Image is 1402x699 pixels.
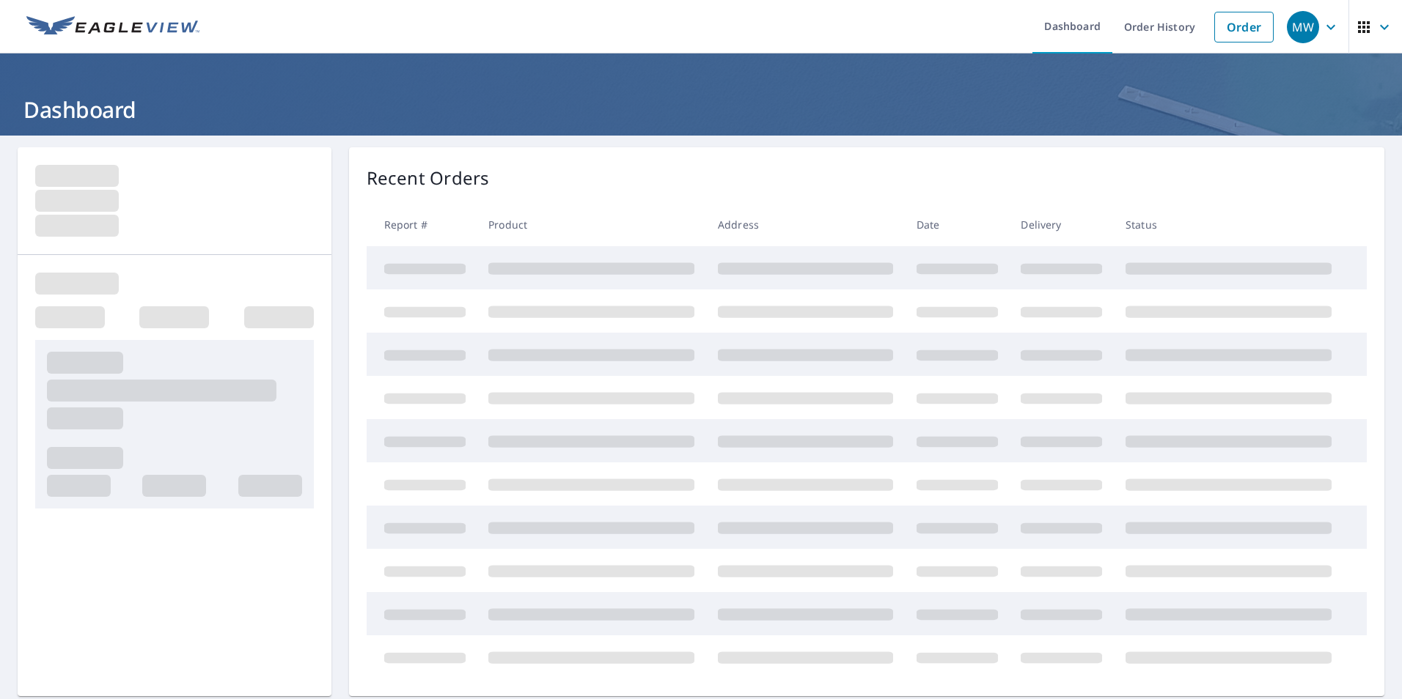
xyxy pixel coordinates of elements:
th: Date [905,203,1010,246]
img: EV Logo [26,16,199,38]
th: Status [1114,203,1343,246]
p: Recent Orders [367,165,490,191]
th: Report # [367,203,477,246]
th: Delivery [1009,203,1114,246]
th: Address [706,203,905,246]
th: Product [477,203,706,246]
h1: Dashboard [18,95,1384,125]
div: MW [1287,11,1319,43]
a: Order [1214,12,1274,42]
